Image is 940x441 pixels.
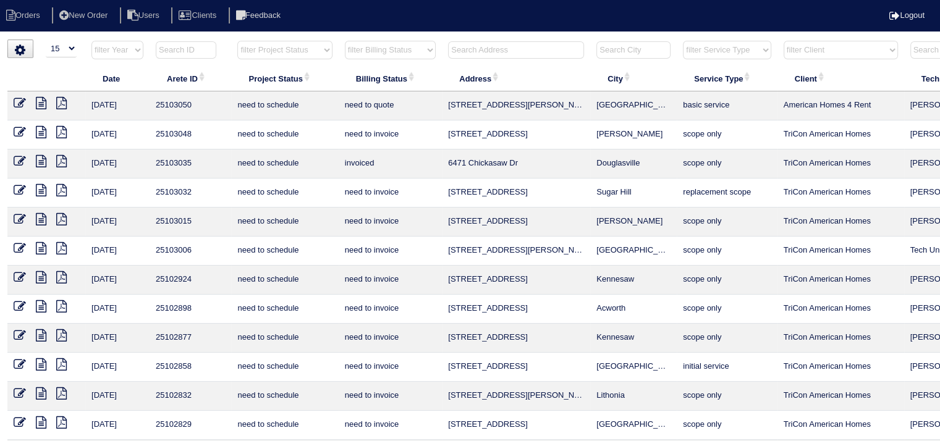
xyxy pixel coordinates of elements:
[52,7,117,24] li: New Order
[777,237,904,266] td: TriCon American Homes
[590,382,677,411] td: Lithonia
[677,295,777,324] td: scope only
[339,237,442,266] td: need to invoice
[120,7,169,24] li: Users
[171,10,226,20] a: Clients
[231,411,338,440] td: need to schedule
[339,65,442,91] th: Billing Status: activate to sort column ascending
[85,237,150,266] td: [DATE]
[231,91,338,120] td: need to schedule
[150,65,231,91] th: Arete ID: activate to sort column ascending
[442,353,590,382] td: [STREET_ADDRESS]
[150,324,231,353] td: 25102877
[231,120,338,149] td: need to schedule
[85,208,150,237] td: [DATE]
[85,120,150,149] td: [DATE]
[85,266,150,295] td: [DATE]
[85,324,150,353] td: [DATE]
[677,208,777,237] td: scope only
[231,382,338,411] td: need to schedule
[150,382,231,411] td: 25102832
[150,295,231,324] td: 25102898
[231,295,338,324] td: need to schedule
[231,266,338,295] td: need to schedule
[677,65,777,91] th: Service Type: activate to sort column ascending
[677,382,777,411] td: scope only
[677,149,777,178] td: scope only
[156,41,216,59] input: Search ID
[590,324,677,353] td: Kennesaw
[677,178,777,208] td: replacement scope
[52,10,117,20] a: New Order
[590,178,677,208] td: Sugar Hill
[85,178,150,208] td: [DATE]
[590,208,677,237] td: [PERSON_NAME]
[442,91,590,120] td: [STREET_ADDRESS][PERSON_NAME]
[150,353,231,382] td: 25102858
[442,266,590,295] td: [STREET_ADDRESS]
[442,120,590,149] td: [STREET_ADDRESS]
[150,237,231,266] td: 25103006
[85,65,150,91] th: Date
[339,91,442,120] td: need to quote
[150,149,231,178] td: 25103035
[120,10,169,20] a: Users
[229,7,290,24] li: Feedback
[777,178,904,208] td: TriCon American Homes
[339,295,442,324] td: need to invoice
[150,266,231,295] td: 25102924
[231,353,338,382] td: need to schedule
[339,178,442,208] td: need to invoice
[150,91,231,120] td: 25103050
[442,208,590,237] td: [STREET_ADDRESS]
[442,295,590,324] td: [STREET_ADDRESS]
[677,120,777,149] td: scope only
[677,266,777,295] td: scope only
[85,353,150,382] td: [DATE]
[339,266,442,295] td: need to invoice
[590,295,677,324] td: Acworth
[231,324,338,353] td: need to schedule
[442,178,590,208] td: [STREET_ADDRESS]
[677,353,777,382] td: initial service
[777,120,904,149] td: TriCon American Homes
[590,353,677,382] td: [GEOGRAPHIC_DATA]
[150,411,231,440] td: 25102829
[85,411,150,440] td: [DATE]
[442,65,590,91] th: Address: activate to sort column ascending
[590,65,677,91] th: City: activate to sort column ascending
[442,382,590,411] td: [STREET_ADDRESS][PERSON_NAME]
[150,120,231,149] td: 25103048
[590,266,677,295] td: Kennesaw
[677,324,777,353] td: scope only
[231,149,338,178] td: need to schedule
[777,324,904,353] td: TriCon American Homes
[85,382,150,411] td: [DATE]
[442,237,590,266] td: [STREET_ADDRESS][PERSON_NAME]
[231,208,338,237] td: need to schedule
[448,41,584,59] input: Search Address
[777,411,904,440] td: TriCon American Homes
[85,91,150,120] td: [DATE]
[339,411,442,440] td: need to invoice
[339,208,442,237] td: need to invoice
[339,149,442,178] td: invoiced
[231,65,338,91] th: Project Status: activate to sort column ascending
[777,353,904,382] td: TriCon American Homes
[231,178,338,208] td: need to schedule
[777,295,904,324] td: TriCon American Homes
[442,411,590,440] td: [STREET_ADDRESS]
[231,237,338,266] td: need to schedule
[777,208,904,237] td: TriCon American Homes
[442,324,590,353] td: [STREET_ADDRESS]
[590,237,677,266] td: [GEOGRAPHIC_DATA]
[590,91,677,120] td: [GEOGRAPHIC_DATA]
[590,120,677,149] td: [PERSON_NAME]
[339,120,442,149] td: need to invoice
[777,91,904,120] td: American Homes 4 Rent
[889,10,925,20] a: Logout
[339,382,442,411] td: need to invoice
[150,178,231,208] td: 25103032
[85,149,150,178] td: [DATE]
[339,324,442,353] td: need to invoice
